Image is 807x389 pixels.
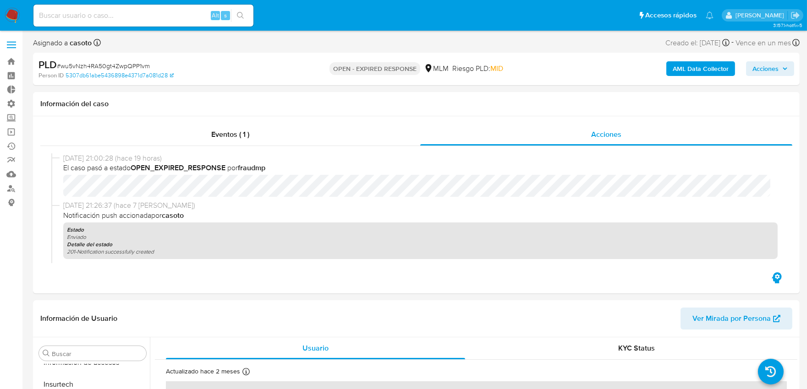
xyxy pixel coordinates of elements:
span: [DATE] 21:26:37 (hace 7 [PERSON_NAME]) [63,200,778,211]
span: s [224,11,227,20]
span: Notificación push accionada por [63,211,778,221]
a: Notificaciones [706,11,714,19]
p: Actualizado hace 2 meses [166,367,240,376]
span: - [731,37,734,49]
span: Acciones [752,61,779,76]
div: MLM [424,64,449,74]
span: Vence en un mes [736,38,791,48]
span: [DATE] 21:00:28 (hace 19 horas) [63,153,778,163]
h1: Información de Usuario [40,314,117,323]
a: Salir [791,11,800,20]
button: Ver Mirada por Persona [681,308,792,330]
b: casoto [162,210,184,221]
span: Acciones [591,129,621,140]
span: Eventos ( 1 ) [211,129,249,140]
span: Accesos rápidos [645,11,697,20]
button: AML Data Collector [666,61,735,76]
span: [DATE] 21:26:37 (hace 7 [PERSON_NAME]) [63,263,778,273]
a: 5307db61abe5436898e4371d7a081d28 [66,71,174,80]
b: casoto [68,38,92,48]
input: Buscar usuario o caso... [33,10,253,22]
b: AML Data Collector [673,61,729,76]
div: Creado el: [DATE] [665,37,730,49]
span: KYC Status [619,343,655,353]
b: Person ID [38,71,64,80]
span: Asignado a [33,38,92,48]
span: Riesgo PLD: [452,64,503,74]
b: PLD [38,57,57,72]
span: Ver Mirada por Persona [692,308,771,330]
b: fraudmp [238,162,265,173]
button: Buscar [43,350,50,357]
input: Buscar [52,350,143,358]
span: # wu5vNzh4RA50gt4ZwpQPP1vm [57,61,150,70]
b: Estado [67,226,84,234]
i: Enviado [67,233,86,241]
span: Usuario [302,343,329,353]
p: sandra.chabay@mercadolibre.com [736,11,787,20]
b: Detalle del estado [67,240,112,249]
span: El caso pasó a estado por [63,163,778,173]
span: MID [490,63,503,74]
p: OPEN - EXPIRED RESPONSE [329,62,420,75]
button: search-icon [231,9,250,22]
i: 201-Notification successfully created [67,248,154,255]
b: OPEN_EXPIRED_RESPONSE [131,162,225,173]
span: Alt [212,11,219,20]
h1: Información del caso [40,99,792,108]
button: Acciones [746,61,794,76]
